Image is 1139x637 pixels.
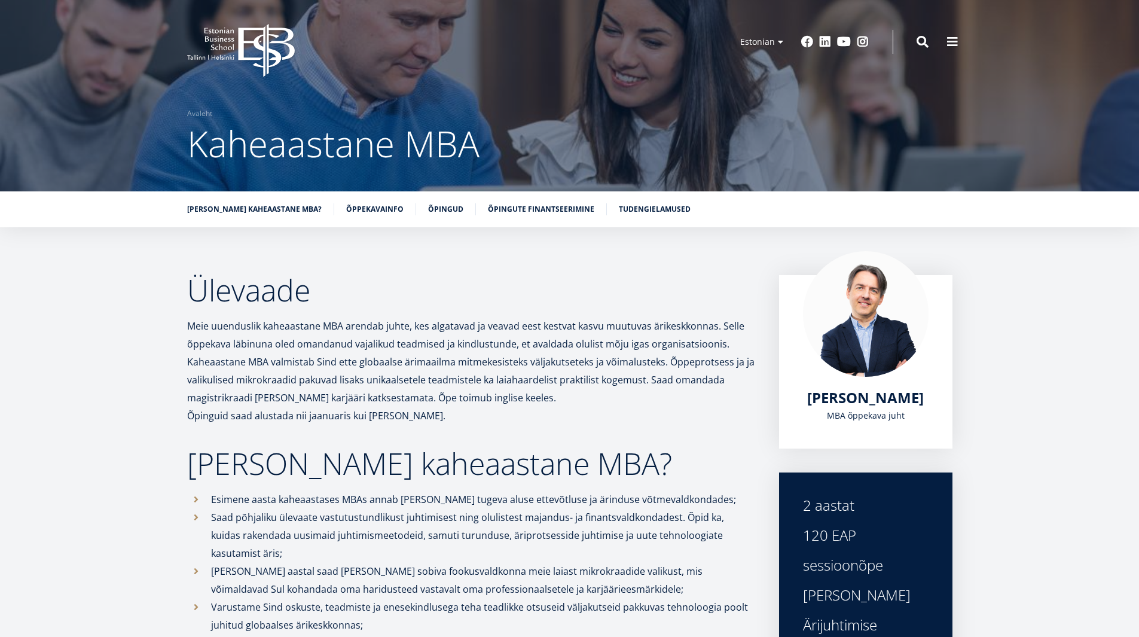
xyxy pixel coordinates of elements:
a: Youtube [837,36,851,48]
a: [PERSON_NAME] kaheaastane MBA? [187,203,322,215]
p: Esimene aasta kaheaastases MBAs annab [PERSON_NAME] tugeva aluse ettevõtluse ja ärinduse võtmeval... [211,490,755,508]
div: MBA õppekava juht [803,407,929,425]
a: Facebook [801,36,813,48]
a: Õpingud [428,203,463,215]
a: Tudengielamused [619,203,691,215]
h2: Ülevaade [187,275,755,305]
p: Meie uuenduslik kaheaastane MBA arendab juhte, kes algatavad ja veavad eest kestvat kasvu muutuva... [187,317,755,407]
div: [PERSON_NAME] [803,586,929,604]
h2: [PERSON_NAME] kaheaastane MBA? [187,449,755,478]
p: Varustame Sind oskuste, teadmiste ja enesekindlusega teha teadlikke otsuseid väljakutseid pakkuva... [211,598,755,634]
a: Avaleht [187,108,212,120]
a: Õppekavainfo [346,203,404,215]
p: Õpinguid saad alustada nii jaanuaris kui [PERSON_NAME]. [187,407,755,425]
div: 2 aastat [803,496,929,514]
div: sessioonõpe [803,556,929,574]
p: Saad põhjaliku ülevaate vastutustundlikust juhtimisest ning olulistest majandus- ja finantsvaldko... [211,508,755,562]
a: Linkedin [819,36,831,48]
img: Marko Rillo [803,251,929,377]
a: Instagram [857,36,869,48]
a: Õpingute finantseerimine [488,203,594,215]
a: [PERSON_NAME] [807,389,924,407]
p: [PERSON_NAME] aastal saad [PERSON_NAME] sobiva fookusvaldkonna meie laiast mikrokraadide valikust... [211,562,755,598]
span: Kaheaastane MBA [187,119,480,168]
div: 120 EAP [803,526,929,544]
span: [PERSON_NAME] [807,388,924,407]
